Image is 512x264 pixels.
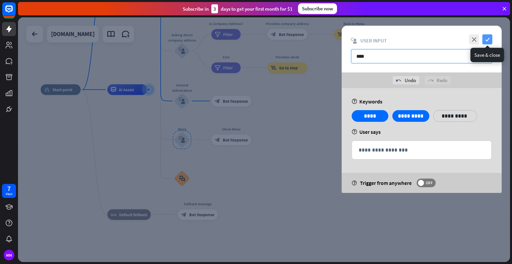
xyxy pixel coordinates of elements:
span: OFF [424,180,434,186]
i: close [469,34,479,44]
span: Trigger from anywhere [360,180,412,186]
i: undo [396,78,401,83]
i: block_user_input [351,38,357,44]
i: help [352,181,357,186]
span: User Input [360,37,387,44]
a: 7 days [2,184,16,198]
i: redo [428,78,433,83]
div: Undo [393,76,419,84]
div: Subscribe now [298,3,337,14]
div: 3 [211,4,218,13]
div: 7 [7,186,11,192]
button: Open LiveChat chat widget [5,3,25,23]
i: help [352,99,357,104]
div: User says [352,128,492,135]
i: check [482,34,492,44]
div: days [6,192,12,196]
div: Keywords [352,98,492,105]
i: help [352,129,357,135]
div: Redo [425,76,451,84]
div: Subscribe in days to get your first month for $1 [183,4,293,13]
div: MM [4,250,14,260]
